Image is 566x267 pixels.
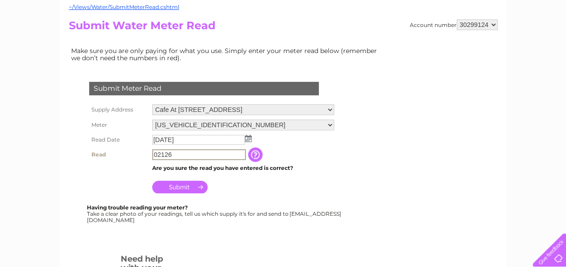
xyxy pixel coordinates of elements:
[87,147,150,162] th: Read
[89,82,319,95] div: Submit Meter Read
[536,38,557,45] a: Log out
[506,38,528,45] a: Contact
[20,23,66,51] img: logo.png
[87,133,150,147] th: Read Date
[430,38,450,45] a: Energy
[87,204,188,211] b: Having trouble reading your meter?
[455,38,482,45] a: Telecoms
[69,4,179,10] a: ~/Views/Water/SubmitMeterRead.cshtml
[488,38,501,45] a: Blog
[396,4,458,16] a: 0333 014 3131
[408,38,425,45] a: Water
[71,5,496,44] div: Clear Business is a trading name of Verastar Limited (registered in [GEOGRAPHIC_DATA] No. 3667643...
[69,45,384,64] td: Make sure you are only paying for what you use. Simply enter your meter read below (remember we d...
[87,205,343,223] div: Take a clear photo of your readings, tell us which supply it's for and send to [EMAIL_ADDRESS][DO...
[152,181,208,193] input: Submit
[87,117,150,133] th: Meter
[410,19,498,30] div: Account number
[245,135,252,142] img: ...
[150,162,336,174] td: Are you sure the read you have entered is correct?
[69,19,498,36] h2: Submit Water Meter Read
[87,102,150,117] th: Supply Address
[248,147,264,162] input: Information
